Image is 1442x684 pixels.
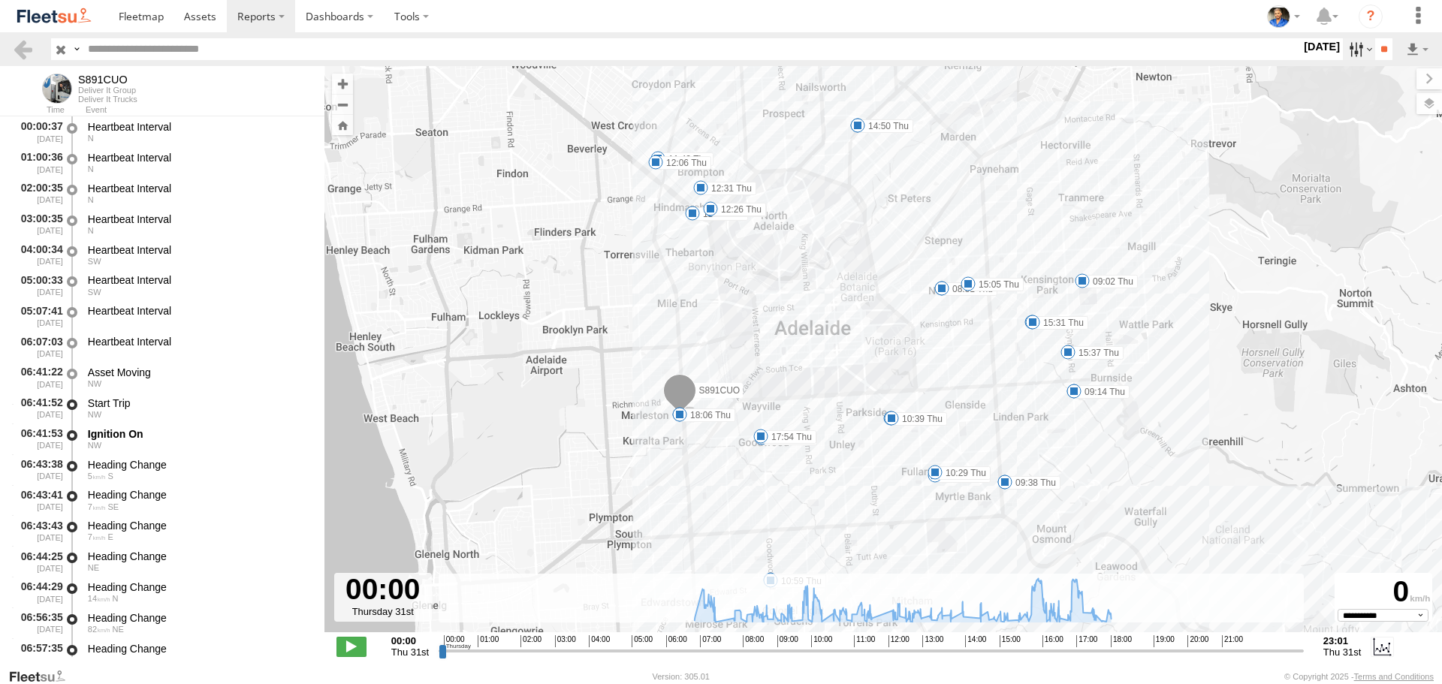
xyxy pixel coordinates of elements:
[88,288,101,297] span: Heading: 238
[1323,646,1361,658] span: Thu 31st Jul 2025
[107,472,113,481] span: Heading: 184
[444,635,471,652] span: 00:00
[12,179,65,207] div: 02:00:35 [DATE]
[12,272,65,300] div: 05:00:33 [DATE]
[12,118,65,146] div: 00:00:37 [DATE]
[88,563,99,572] span: Heading: 34
[88,182,310,195] div: Heartbeat Interval
[711,203,767,217] label: 12:20 Thu
[12,107,65,114] div: Time
[88,226,94,235] span: Heading: 356
[935,469,991,483] label: 10:15 Thu
[88,120,310,134] div: Heartbeat Interval
[88,458,310,472] div: Heading Change
[1000,635,1021,647] span: 15:00
[107,532,113,541] span: Heading: 91
[88,257,101,266] span: Heading: 238
[88,625,110,634] span: 82
[86,107,324,114] div: Event
[942,282,997,296] label: 08:51 Thu
[12,517,65,544] div: 06:43:43 [DATE]
[478,635,499,647] span: 01:00
[854,635,875,647] span: 11:00
[12,149,65,176] div: 01:00:36 [DATE]
[88,519,310,532] div: Heading Change
[710,203,766,216] label: 12:26 Thu
[632,635,653,647] span: 05:00
[1076,635,1097,647] span: 17:00
[88,594,110,603] span: 14
[88,472,106,481] span: 5
[888,635,910,647] span: 12:00
[12,363,65,391] div: 06:41:22 [DATE]
[666,635,687,647] span: 06:00
[1337,575,1430,609] div: 0
[1359,5,1383,29] i: ?
[71,38,83,60] label: Search Query
[336,637,367,656] label: Play/Stop
[1262,5,1305,28] div: Matt Draper
[88,488,310,502] div: Heading Change
[12,547,65,575] div: 06:44:25 [DATE]
[12,640,65,667] div: 06:57:35 [DATE]
[589,635,610,647] span: 04:00
[1042,635,1063,647] span: 16:00
[88,396,310,410] div: Start Trip
[88,532,106,541] span: 7
[332,94,353,115] button: Zoom out
[700,635,721,647] span: 07:00
[1222,635,1243,647] span: 21:00
[113,594,119,603] span: Heading: 356
[88,366,310,379] div: Asset Moving
[88,642,310,655] div: Heading Change
[1187,635,1208,647] span: 20:00
[12,210,65,238] div: 03:00:35 [DATE]
[12,241,65,269] div: 04:00:34 [DATE]
[1068,346,1124,360] label: 15:37 Thu
[935,466,991,480] label: 10:29 Thu
[555,635,576,647] span: 03:00
[88,243,310,257] div: Heartbeat Interval
[15,6,93,26] img: fleetsu-logo-horizontal.svg
[1284,672,1434,681] div: © Copyright 2025 -
[699,385,741,396] span: S891CUO
[88,502,106,511] span: 7
[88,151,310,164] div: Heartbeat Interval
[656,156,711,170] label: 12:06 Thu
[8,669,77,684] a: Visit our Website
[1005,476,1060,490] label: 09:38 Thu
[88,410,101,419] span: Heading: 294
[1343,38,1375,60] label: Search Filter Options
[88,304,310,318] div: Heartbeat Interval
[78,74,137,86] div: S891CUO - View Asset History
[78,86,137,95] div: Deliver It Group
[520,635,542,647] span: 02:00
[88,655,110,664] span: 79
[1082,275,1138,288] label: 09:02 Thu
[88,379,101,388] span: Heading: 294
[701,182,756,195] label: 12:31 Thu
[12,425,65,453] div: 06:41:53 [DATE]
[743,635,764,647] span: 08:00
[88,580,310,594] div: Heading Change
[12,333,65,360] div: 06:07:03 [DATE]
[858,119,913,133] label: 14:50 Thu
[761,430,816,444] label: 17:54 Thu
[965,635,986,647] span: 14:00
[1404,38,1430,60] label: Export results as...
[88,134,94,143] span: Heading: 356
[391,635,429,646] strong: 00:00
[88,611,310,625] div: Heading Change
[88,195,94,204] span: Heading: 356
[88,441,101,450] span: Heading: 294
[78,95,137,104] div: Deliver It Trucks
[12,578,65,606] div: 06:44:29 [DATE]
[12,394,65,422] div: 06:41:52 [DATE]
[1323,635,1361,646] strong: 23:01
[113,625,124,634] span: Heading: 26
[1111,635,1132,647] span: 18:00
[811,635,832,647] span: 10:00
[692,207,748,221] label: 12:13 Thu
[12,456,65,484] div: 06:43:38 [DATE]
[332,115,353,135] button: Zoom Home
